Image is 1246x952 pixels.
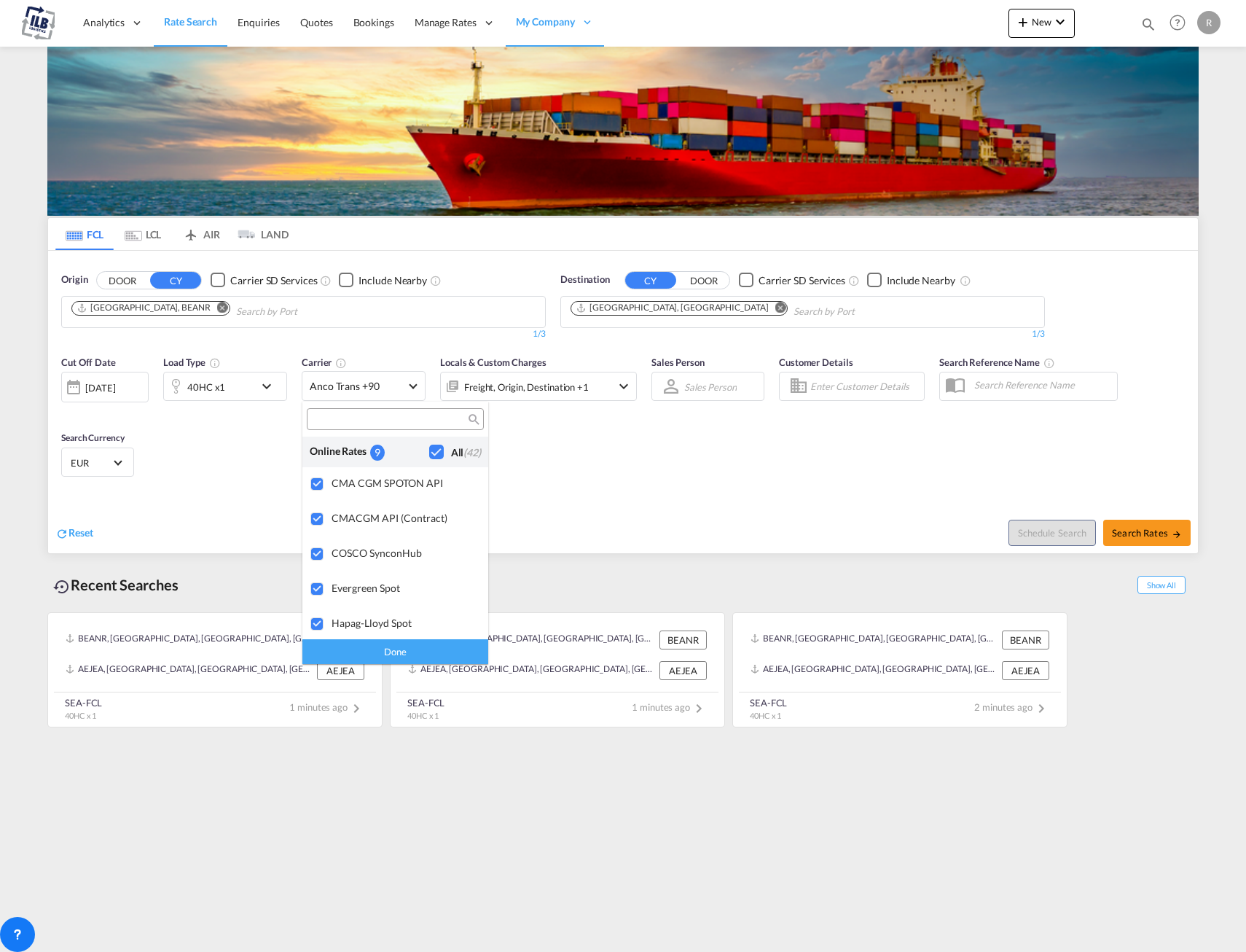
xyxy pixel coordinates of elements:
[332,582,477,594] div: Evergreen Spot
[451,445,481,460] div: All
[467,414,478,425] md-icon: icon-magnify
[429,444,481,459] md-checkbox: Checkbox No Ink
[310,444,370,459] div: Online Rates
[332,547,477,559] div: COSCO SynconHub
[463,446,481,459] span: (42)
[332,617,477,629] div: Hapag-Lloyd Spot
[332,512,477,524] div: CMACGM API (Contract)
[302,639,488,664] div: Done
[370,445,385,460] div: 9
[332,477,477,489] div: CMA CGM SPOTON API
